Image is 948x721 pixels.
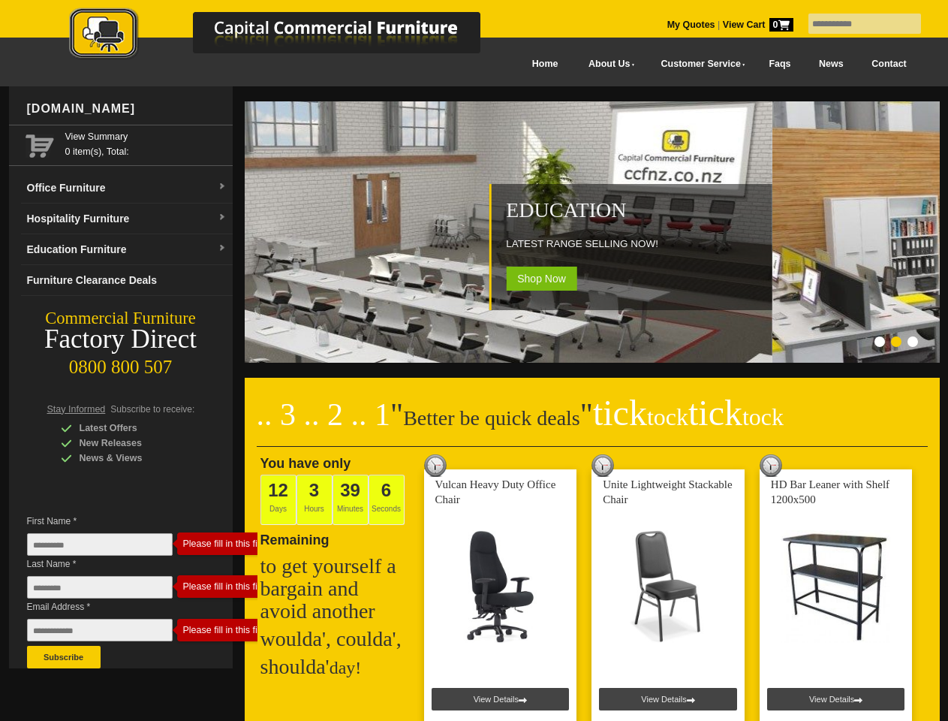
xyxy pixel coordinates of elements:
span: 39 [340,480,360,500]
span: Subscribe to receive: [110,404,194,415]
span: " [390,397,403,432]
a: My Quotes [667,20,715,30]
h2: Better be quick deals [257,402,928,447]
span: Hours [296,475,333,525]
span: Seconds [369,475,405,525]
span: Minutes [333,475,369,525]
button: Subscribe [27,646,101,668]
span: 6 [381,480,391,500]
h2: shoulda' [260,656,411,679]
img: Education [77,101,775,363]
a: View Cart0 [720,20,793,30]
input: Email Address * [27,619,173,641]
img: dropdown [218,213,227,222]
li: Page dot 1 [874,336,885,347]
span: " [580,397,784,432]
span: 3 [309,480,319,500]
span: First Name * [27,514,195,529]
input: Last Name * [27,576,173,599]
span: 12 [268,480,288,500]
li: Page dot 3 [907,336,918,347]
span: Days [260,475,296,525]
img: tick tock deal clock [424,454,447,477]
div: Commercial Furniture [9,308,233,329]
img: dropdown [218,183,227,192]
a: Furniture Clearance Deals [21,265,233,296]
img: tick tock deal clock [591,454,614,477]
a: Office Furnituredropdown [21,173,233,204]
div: [DOMAIN_NAME] [21,86,233,131]
div: Please fill in this field [183,625,270,635]
p: LATEST RANGE SELLING NOW! [506,237,764,252]
a: Customer Service [644,47,754,81]
li: Page dot 2 [891,336,901,347]
strong: View Cart [723,20,793,30]
a: Capital Commercial Furniture Logo [28,8,553,67]
input: First Name * [27,533,173,556]
span: You have only [260,456,351,471]
div: New Releases [61,436,203,451]
a: Hospitality Furnituredropdown [21,204,233,234]
div: Please fill in this field [183,581,270,592]
span: tick tick [593,393,784,433]
div: 0800 800 507 [9,349,233,378]
img: Capital Commercial Furniture Logo [28,8,553,62]
h2: to get yourself a bargain and avoid another [260,555,411,623]
a: View Summary [65,129,227,144]
a: Education Furnituredropdown [21,234,233,265]
h2: Education [506,199,764,222]
a: Contact [857,47,920,81]
span: tock [647,403,688,430]
a: News [805,47,857,81]
h2: woulda', coulda', [260,628,411,650]
a: Faqs [755,47,805,81]
span: Remaining [260,526,330,548]
span: .. 3 .. 2 .. 1 [257,397,391,432]
span: tock [742,403,784,430]
img: dropdown [218,244,227,253]
div: Please fill in this field [183,538,270,549]
span: Shop Now [506,267,577,291]
div: News & Views [61,451,203,466]
span: Email Address * [27,599,195,614]
span: 0 [769,18,793,32]
div: Factory Direct [9,329,233,350]
div: Latest Offers [61,421,203,436]
span: Last Name * [27,557,195,572]
span: 0 item(s), Total: [65,129,227,157]
span: Stay Informed [47,404,106,415]
img: tick tock deal clock [760,454,782,477]
a: About Us [572,47,644,81]
span: day! [330,658,362,677]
